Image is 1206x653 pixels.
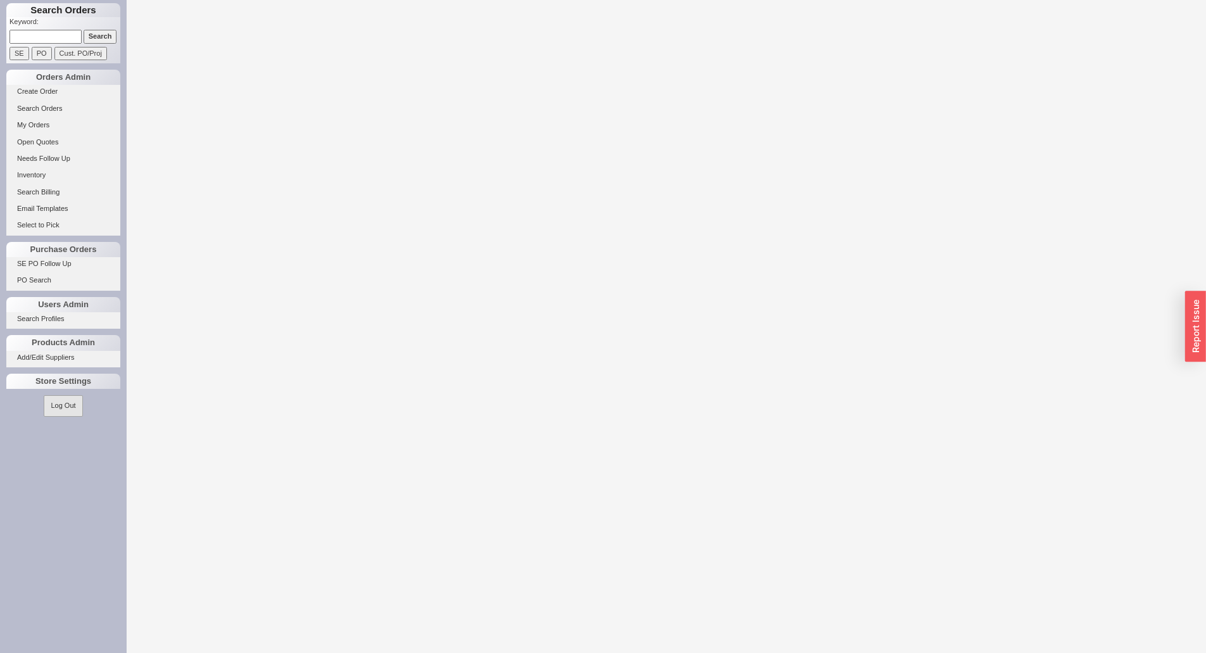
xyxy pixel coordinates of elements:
span: Needs Follow Up [17,155,70,162]
a: PO Search [6,274,120,287]
a: SE PO Follow Up [6,257,120,270]
input: SE [9,47,29,60]
input: Cust. PO/Proj [54,47,107,60]
div: Store Settings [6,374,120,389]
a: Needs Follow Up [6,152,120,165]
a: Open Quotes [6,136,120,149]
a: Search Billing [6,186,120,199]
a: Select to Pick [6,219,120,232]
button: Log Out [44,395,82,416]
a: Search Profiles [6,312,120,326]
input: PO [32,47,52,60]
a: Email Templates [6,202,120,215]
div: Purchase Orders [6,242,120,257]
h1: Search Orders [6,3,120,17]
a: Create Order [6,85,120,98]
div: Products Admin [6,335,120,350]
input: Search [84,30,117,43]
a: Inventory [6,168,120,182]
div: Users Admin [6,297,120,312]
a: Add/Edit Suppliers [6,351,120,364]
a: Search Orders [6,102,120,115]
a: My Orders [6,118,120,132]
div: Orders Admin [6,70,120,85]
p: Keyword: [9,17,120,30]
